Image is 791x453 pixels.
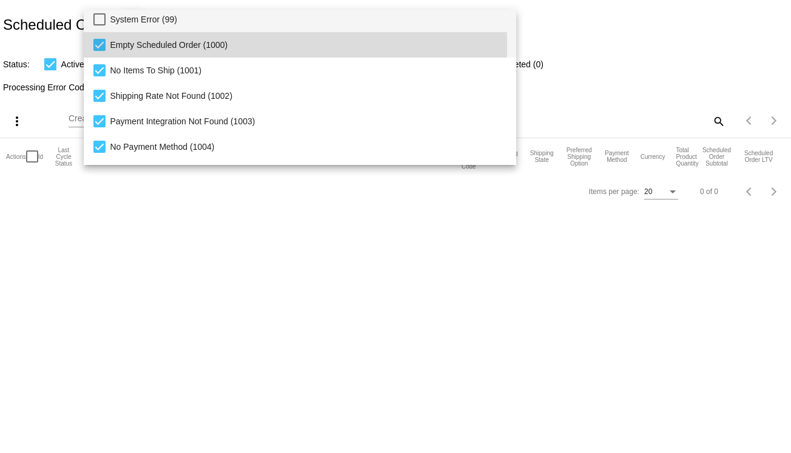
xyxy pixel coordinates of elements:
span: Shipping Rate Not Found (1002) [110,83,507,109]
span: Payment Integration Not Found (1003) [110,109,507,134]
span: Empty Scheduled Order (1000) [110,32,507,58]
span: System Error (99) [110,7,507,32]
span: No Items To Ship (1001) [110,58,507,83]
span: No Payment Method (1004) [110,134,507,159]
span: Payment Failed (2000) [110,159,507,185]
